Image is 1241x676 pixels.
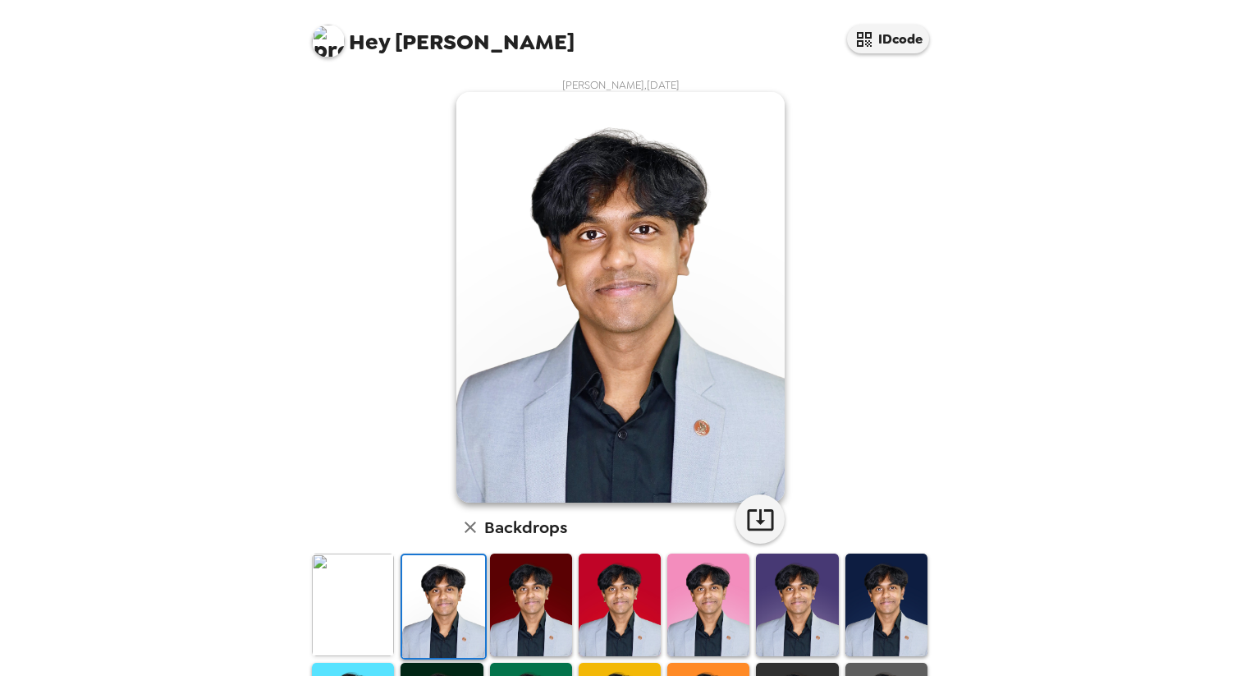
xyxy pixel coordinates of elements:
span: [PERSON_NAME] , [DATE] [562,78,680,92]
button: IDcode [847,25,929,53]
h6: Backdrops [484,514,567,540]
img: user [456,92,785,503]
img: Original [312,554,394,656]
span: [PERSON_NAME] [312,16,575,53]
span: Hey [349,27,390,57]
img: profile pic [312,25,345,57]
